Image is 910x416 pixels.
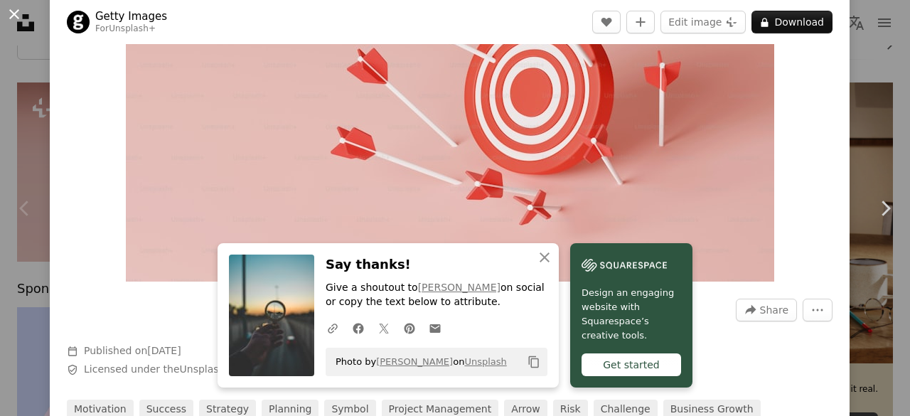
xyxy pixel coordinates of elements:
[522,350,546,374] button: Copy to clipboard
[760,299,788,321] span: Share
[346,314,371,342] a: Share on Facebook
[95,23,167,35] div: For
[326,281,547,309] p: Give a shoutout to on social or copy the text below to attribute.
[95,9,167,23] a: Getty Images
[84,345,181,356] span: Published on
[860,140,910,277] a: Next
[626,11,655,33] button: Add to Collection
[660,11,746,33] button: Edit image
[376,356,453,367] a: [PERSON_NAME]
[418,282,500,293] a: [PERSON_NAME]
[582,353,681,376] div: Get started
[464,356,506,367] a: Unsplash
[371,314,397,342] a: Share on Twitter
[570,243,692,388] a: Design an engaging website with Squarespace’s creative tools.Get started
[751,11,833,33] button: Download
[582,255,667,276] img: file-1606177908946-d1eed1cbe4f5image
[84,363,274,377] span: Licensed under the
[397,314,422,342] a: Share on Pinterest
[67,11,90,33] img: Go to Getty Images's profile
[328,351,507,373] span: Photo by on
[180,363,274,375] a: Unsplash+ License
[803,299,833,321] button: More Actions
[422,314,448,342] a: Share over email
[582,286,681,343] span: Design an engaging website with Squarespace’s creative tools.
[109,23,156,33] a: Unsplash+
[326,255,547,275] h3: Say thanks!
[736,299,797,321] button: Share this image
[147,345,181,356] time: April 24, 2023 at 6:16:14 AM GMT+2
[592,11,621,33] button: Like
